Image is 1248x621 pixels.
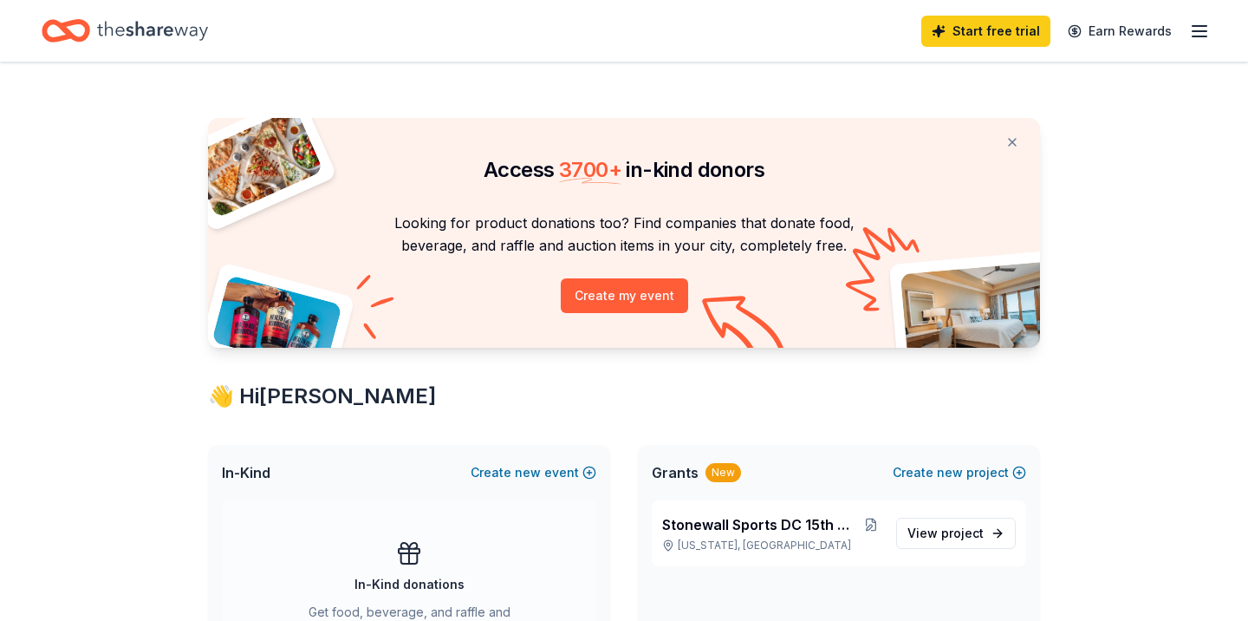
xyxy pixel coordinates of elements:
button: Createnewproject [893,462,1026,483]
span: Grants [652,462,699,483]
span: In-Kind [222,462,270,483]
img: Pizza [189,108,324,219]
div: New [705,463,741,482]
span: View [907,523,984,544]
img: Curvy arrow [702,296,789,361]
div: In-Kind donations [354,574,465,595]
span: 3700 + [559,157,621,182]
button: Create my event [561,278,688,313]
span: new [515,462,541,483]
button: Createnewevent [471,462,596,483]
p: Looking for product donations too? Find companies that donate food, beverage, and raffle and auct... [229,212,1019,258]
span: project [941,526,984,540]
a: Home [42,10,208,51]
span: new [937,462,963,483]
p: [US_STATE], [GEOGRAPHIC_DATA] [662,539,882,552]
span: Stonewall Sports DC 15th Anniversary Gala [662,514,859,535]
a: View project [896,518,1016,549]
a: Start free trial [921,16,1050,47]
span: Access in-kind donors [484,157,764,182]
a: Earn Rewards [1057,16,1182,47]
div: 👋 Hi [PERSON_NAME] [208,382,1040,410]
